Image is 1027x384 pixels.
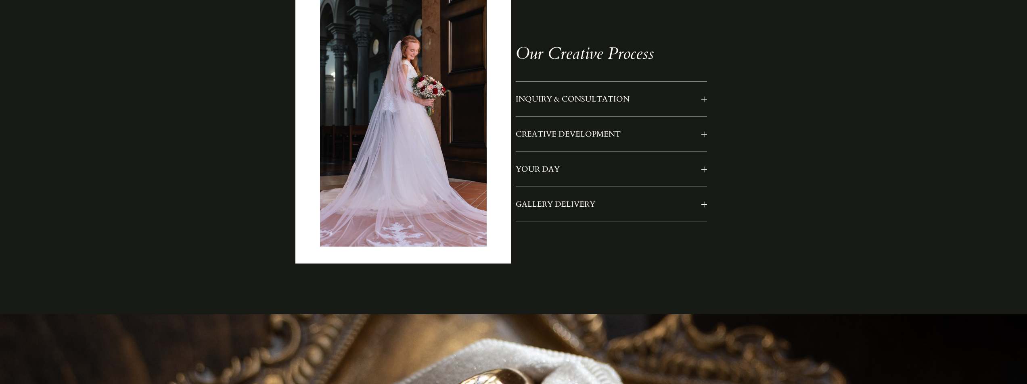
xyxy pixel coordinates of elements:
span: INQUIRY & CONSULTATION [516,94,701,104]
span: CREATIVE DEVELOPMENT [516,129,701,139]
button: YOUR DAY [516,152,707,187]
button: GALLERY DELIVERY [516,187,707,222]
span: YOUR DAY [516,164,701,174]
em: Our Creative Process [516,42,654,65]
button: INQUIRY & CONSULTATION [516,82,707,116]
span: GALLERY DELIVERY [516,199,701,210]
button: CREATIVE DEVELOPMENT [516,117,707,152]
